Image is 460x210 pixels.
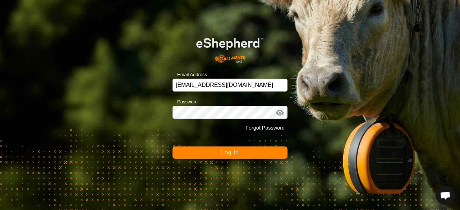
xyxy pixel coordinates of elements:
[221,149,239,155] span: Log In
[245,125,285,131] a: Forgot Password
[172,79,287,92] input: Email Address
[436,186,455,205] a: Open chat
[172,98,198,106] label: Password
[172,71,207,78] label: Email Address
[172,146,287,159] button: Log In
[184,28,276,67] img: E-shepherd Logo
